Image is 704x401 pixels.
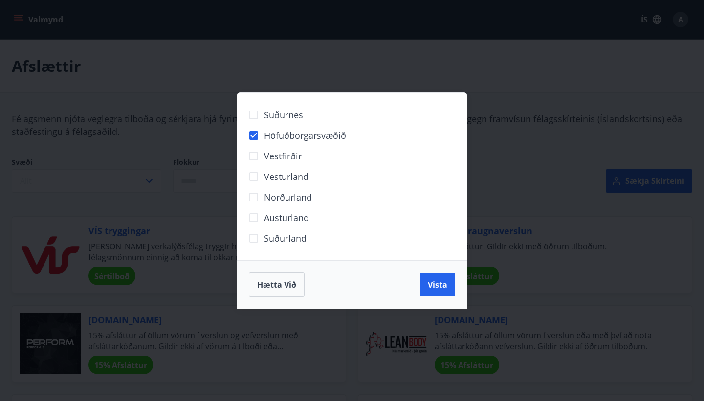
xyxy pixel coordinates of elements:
[264,150,302,162] span: Vestfirðir
[264,232,307,245] span: Suðurland
[264,170,308,183] span: Vesturland
[257,279,296,290] span: Hætta við
[264,191,312,203] span: Norðurland
[264,211,309,224] span: Austurland
[249,272,305,297] button: Hætta við
[420,273,455,296] button: Vista
[264,109,303,121] span: Suðurnes
[264,129,346,142] span: Höfuðborgarsvæðið
[428,279,447,290] span: Vista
